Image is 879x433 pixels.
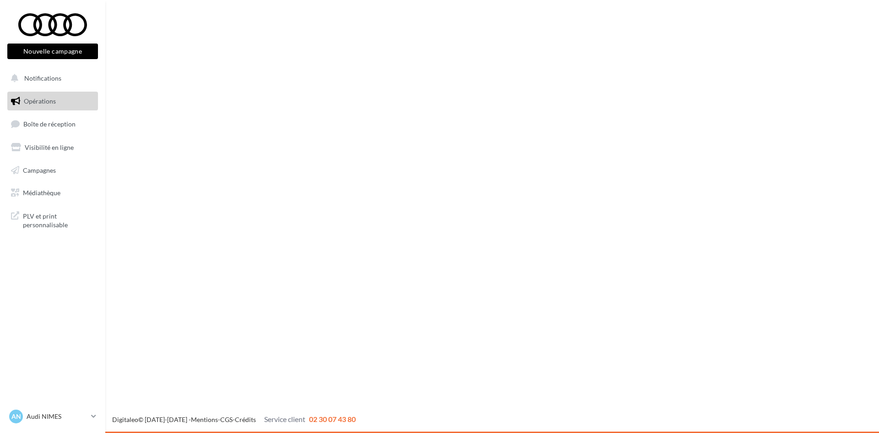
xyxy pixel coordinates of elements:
a: PLV et print personnalisable [5,206,100,233]
span: Opérations [24,97,56,105]
a: Digitaleo [112,416,138,423]
a: Crédits [235,416,256,423]
a: CGS [220,416,233,423]
span: PLV et print personnalisable [23,210,94,230]
a: Mentions [191,416,218,423]
button: Nouvelle campagne [7,44,98,59]
button: Notifications [5,69,96,88]
span: Médiathèque [23,189,60,197]
span: Campagnes [23,166,56,174]
a: Médiathèque [5,183,100,203]
span: AN [11,412,21,421]
a: AN Audi NIMES [7,408,98,425]
span: 02 30 07 43 80 [309,415,356,423]
span: © [DATE]-[DATE] - - - [112,416,356,423]
a: Opérations [5,92,100,111]
a: Visibilité en ligne [5,138,100,157]
span: Boîte de réception [23,120,76,128]
a: Boîte de réception [5,114,100,134]
span: Notifications [24,74,61,82]
span: Service client [264,415,305,423]
span: Visibilité en ligne [25,143,74,151]
p: Audi NIMES [27,412,87,421]
a: Campagnes [5,161,100,180]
